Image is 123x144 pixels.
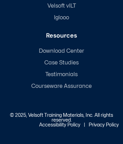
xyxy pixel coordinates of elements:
[25,14,98,21] a: Iglooo
[45,71,78,78] span: Testimonials
[31,48,92,54] a: Download Center
[39,123,80,127] a: Accessibility Policy
[4,113,119,123] p: © 2025, Velsoft Training Materials, Inc. All rights reserved.
[31,83,92,90] a: Courseware Assurance
[39,48,84,54] span: Download Center
[89,123,119,127] a: Privacy Policy
[25,3,98,9] a: Velsoft vILT
[44,60,79,66] span: Case Studies
[47,3,76,9] span: Velsoft vILT
[54,14,69,21] span: Iglooo
[31,71,92,78] a: Testimonials
[31,60,92,66] a: Case Studies
[46,32,77,40] h3: Resources
[84,123,85,127] p: |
